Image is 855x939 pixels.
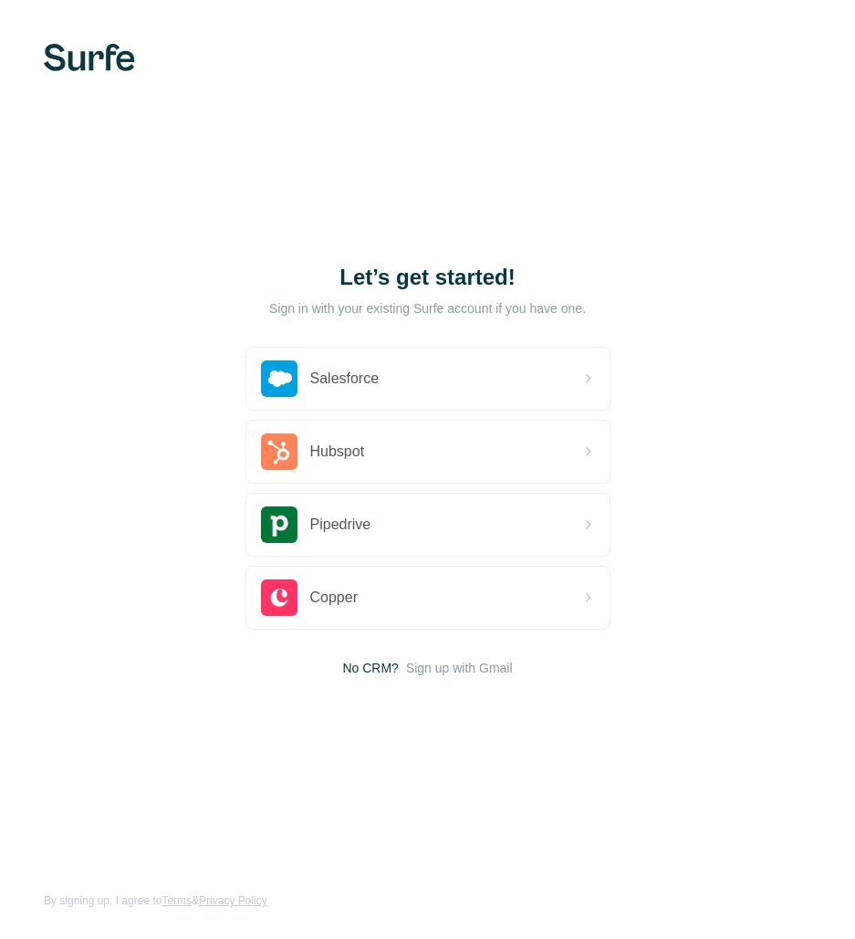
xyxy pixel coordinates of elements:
[269,299,586,318] p: Sign in with your existing Surfe account if you have one.
[261,506,297,543] img: pipedrive's logo
[310,514,371,536] span: Pipedrive
[199,894,267,907] a: Privacy Policy
[245,263,610,292] h1: Let’s get started!
[310,587,358,609] span: Copper
[44,44,135,71] img: Surfe's logo
[261,579,297,616] img: copper's logo
[261,360,297,397] img: salesforce's logo
[342,659,398,677] span: No CRM?
[310,368,380,390] span: Salesforce
[162,894,192,907] a: Terms
[44,892,267,909] span: By signing up, I agree to &
[406,659,513,677] button: Sign up with Gmail
[310,441,365,463] span: Hubspot
[261,433,297,470] img: hubspot's logo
